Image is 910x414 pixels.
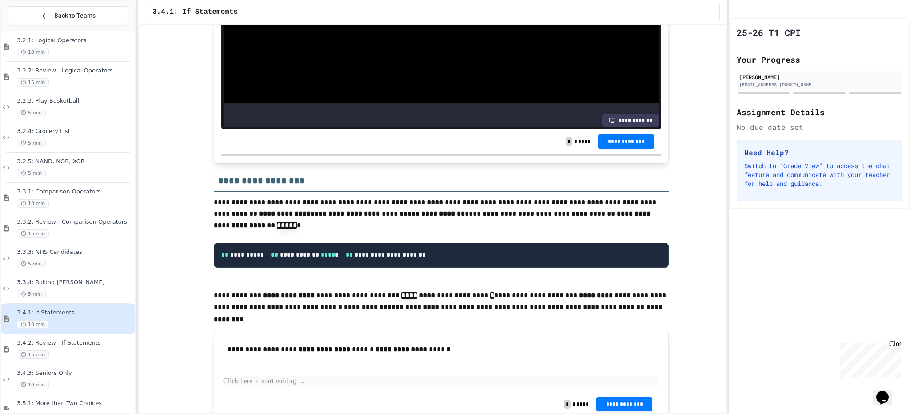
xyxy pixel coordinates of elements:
[17,139,46,147] span: 5 min
[17,350,49,359] span: 15 min
[17,320,49,329] span: 10 min
[739,73,899,81] div: [PERSON_NAME]
[17,67,133,75] span: 3.2.2: Review - Logical Operators
[17,229,49,238] span: 15 min
[8,6,128,25] button: Back to Teams
[737,53,902,66] h2: Your Progress
[17,309,133,317] span: 3.4.1: If Statements
[4,4,61,56] div: Chat with us now!Close
[744,161,894,188] p: Switch to "Grade View" to access the chat feature and communicate with your teacher for help and ...
[873,378,901,405] iframe: chat widget
[17,339,133,347] span: 3.4.2: Review - If Statements
[17,370,133,377] span: 3.4.3: Seniors Only
[17,158,133,165] span: 3.2.5: NAND, NOR, XOR
[737,26,801,39] h1: 25-26 T1 CPI
[17,97,133,105] span: 3.2.3: Play Basketball
[54,11,96,20] span: Back to Teams
[17,128,133,135] span: 3.2.4: Grocery List
[744,147,894,158] h3: Need Help?
[152,7,238,17] span: 3.4.1: If Statements
[17,78,49,87] span: 15 min
[739,81,899,88] div: [EMAIL_ADDRESS][DOMAIN_NAME]
[17,37,133,44] span: 3.2.1: Logical Operators
[17,290,46,298] span: 5 min
[17,48,49,56] span: 10 min
[17,199,49,208] span: 10 min
[17,169,46,177] span: 5 min
[836,340,901,378] iframe: chat widget
[737,106,902,118] h2: Assignment Details
[17,218,133,226] span: 3.3.2: Review - Comparison Operators
[17,279,133,286] span: 3.3.4: Rolling [PERSON_NAME]
[17,249,133,256] span: 3.3.3: NHS Candidates
[17,188,133,196] span: 3.3.1: Comparison Operators
[737,122,902,133] div: No due date set
[17,109,46,117] span: 5 min
[17,381,49,389] span: 10 min
[17,400,133,407] span: 3.5.1: More than Two Choices
[17,260,46,268] span: 5 min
